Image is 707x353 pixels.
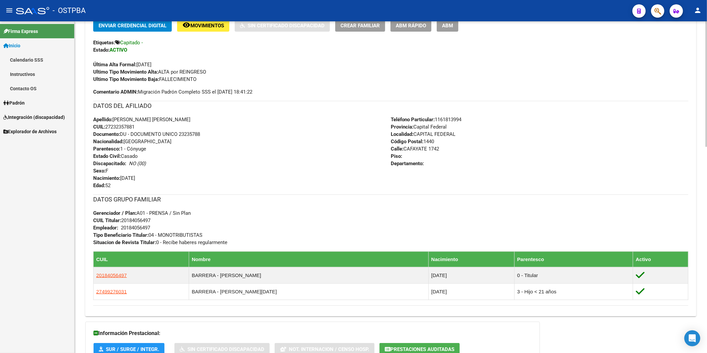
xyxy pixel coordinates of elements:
span: F [93,168,108,174]
strong: Teléfono Particular: [391,117,435,123]
span: CAFAYATE 1742 [391,146,439,152]
span: Firma Express [3,28,38,35]
th: Parentesco [514,251,633,267]
strong: Departamento: [391,161,424,167]
span: 20184056497 [93,217,150,223]
span: Not. Internacion / Censo Hosp. [289,346,369,352]
span: Movimientos [190,23,224,29]
div: 20184056497 [121,224,150,231]
span: SUR / SURGE / INTEGR. [106,346,159,352]
span: Migración Padrón Completo SSS el [DATE] 18:41:22 [93,88,252,96]
th: CUIL [94,251,189,267]
span: 52 [93,182,111,188]
span: Padrón [3,99,25,107]
td: BARRERA - [PERSON_NAME] [189,267,428,283]
strong: Calle: [391,146,403,152]
h3: Información Prestacional: [94,329,532,338]
i: NO (00) [129,161,146,167]
strong: CUIL Titular: [93,217,121,223]
th: Nombre [189,251,428,267]
strong: Estado Civil: [93,153,121,159]
span: [GEOGRAPHIC_DATA] [93,139,171,145]
span: Inicio [3,42,20,49]
td: [DATE] [428,267,514,283]
span: ABM Rápido [396,23,426,29]
span: [DATE] [93,175,135,181]
span: Casado [93,153,138,159]
div: Open Intercom Messenger [684,330,700,346]
button: Crear Familiar [335,19,385,32]
span: FALLECIMIENTO [93,76,196,82]
strong: Ultimo Tipo Movimiento Alta: [93,69,158,75]
span: Enviar Credencial Digital [99,23,166,29]
button: ABM Rápido [390,19,431,32]
td: BARRERA - [PERSON_NAME][DATE] [189,283,428,300]
td: 3 - Hijo < 21 años [514,283,633,300]
strong: Piso: [391,153,402,159]
span: 1440 [391,139,434,145]
strong: Sexo: [93,168,106,174]
span: DU - DOCUMENTO UNICO 23235788 [93,131,200,137]
span: 1161813994 [391,117,461,123]
strong: Nacimiento: [93,175,120,181]
span: Explorador de Archivos [3,128,57,135]
span: Integración (discapacidad) [3,114,65,121]
h3: DATOS DEL AFILIADO [93,101,688,111]
span: 27232357881 [93,124,134,130]
h3: DATOS GRUPO FAMILIAR [93,195,688,204]
span: Crear Familiar [341,23,380,29]
th: Nacimiento [428,251,514,267]
strong: Situacion de Revista Titular: [93,239,156,245]
button: ABM [437,19,458,32]
span: Capitado - [120,40,143,46]
strong: Edad: [93,182,105,188]
td: [DATE] [428,283,514,300]
strong: Código Postal: [391,139,423,145]
span: [PERSON_NAME] [PERSON_NAME] [93,117,190,123]
td: 0 - Titular [514,267,633,283]
mat-icon: menu [5,6,13,14]
span: 0 - Recibe haberes regularmente [93,239,227,245]
button: Movimientos [177,19,229,32]
mat-icon: remove_red_eye [182,21,190,29]
button: Sin Certificado Discapacidad [235,19,330,32]
span: Sin Certificado Discapacidad [248,23,325,29]
strong: Provincia: [391,124,413,130]
span: A01 - PRENSA / Sin Plan [93,210,191,216]
strong: Ultimo Tipo Movimiento Baja: [93,76,159,82]
strong: Tipo Beneficiario Titular: [93,232,148,238]
strong: Discapacitado: [93,161,126,167]
strong: Estado: [93,47,110,53]
span: CAPITAL FEDERAL [391,131,455,137]
strong: Localidad: [391,131,413,137]
span: Prestaciones Auditadas [390,346,454,352]
span: 1 - Cónyuge [93,146,146,152]
span: [DATE] [93,62,151,68]
span: ABM [442,23,453,29]
strong: CUIL: [93,124,105,130]
strong: ACTIVO [110,47,127,53]
span: 27499276031 [96,289,127,294]
span: ALTA por REINGRESO [93,69,206,75]
span: - OSTPBA [53,3,86,18]
strong: Etiquetas: [93,40,115,46]
span: 20184056497 [96,272,127,278]
mat-icon: person [694,6,702,14]
th: Activo [633,251,688,267]
span: Capital Federal [391,124,447,130]
strong: Documento: [93,131,120,137]
strong: Nacionalidad: [93,139,123,145]
span: Sin Certificado Discapacidad [187,346,264,352]
strong: Empleador: [93,225,118,231]
strong: Parentesco: [93,146,120,152]
strong: Última Alta Formal: [93,62,136,68]
strong: Comentario ADMIN: [93,89,138,95]
span: 04 - MONOTRIBUTISTAS [93,232,202,238]
strong: Gerenciador / Plan: [93,210,136,216]
button: Enviar Credencial Digital [93,19,172,32]
strong: Apellido: [93,117,113,123]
